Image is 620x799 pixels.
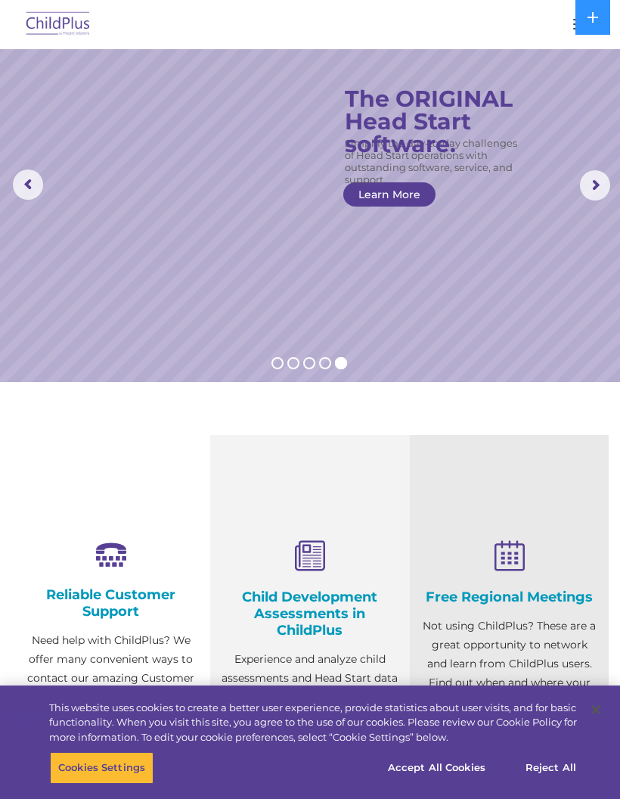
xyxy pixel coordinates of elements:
rs-layer: Simplify the day-to-day challenges of Head Start operations with outstanding software, service, a... [345,137,525,185]
a: Learn More [343,182,436,207]
img: ChildPlus by Procare Solutions [23,7,94,42]
h4: Reliable Customer Support [23,586,199,620]
button: Reject All [504,752,598,784]
p: Need help with ChildPlus? We offer many convenient ways to contact our amazing Customer Support r... [23,631,199,763]
h4: Child Development Assessments in ChildPlus [222,589,398,639]
button: Cookies Settings [50,752,153,784]
p: Experience and analyze child assessments and Head Start data management in one system with zero c... [222,650,398,763]
button: Close [579,693,612,726]
rs-layer: The ORIGINAL Head Start software. [345,88,538,156]
h4: Free Regional Meetings [421,589,597,605]
div: This website uses cookies to create a better user experience, provide statistics about user visit... [49,701,577,745]
p: Not using ChildPlus? These are a great opportunity to network and learn from ChildPlus users. Fin... [421,617,597,711]
button: Accept All Cookies [380,752,494,784]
